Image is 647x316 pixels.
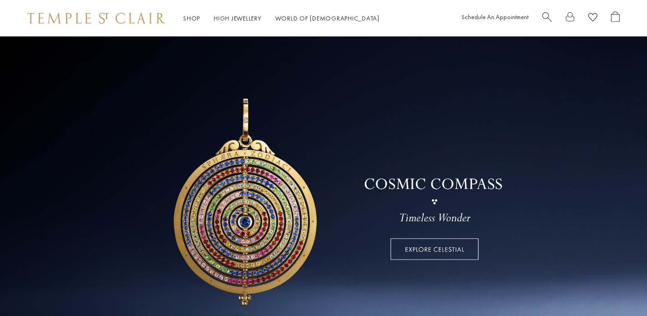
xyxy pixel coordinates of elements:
[183,14,200,22] a: ShopShop
[462,13,529,21] a: Schedule An Appointment
[275,14,380,22] a: World of [DEMOGRAPHIC_DATA]World of [DEMOGRAPHIC_DATA]
[214,14,262,22] a: High JewelleryHigh Jewellery
[27,13,165,24] img: Temple St. Clair
[611,11,620,25] a: Open Shopping Bag
[542,11,552,25] a: Search
[183,13,380,24] nav: Main navigation
[588,11,597,25] a: View Wishlist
